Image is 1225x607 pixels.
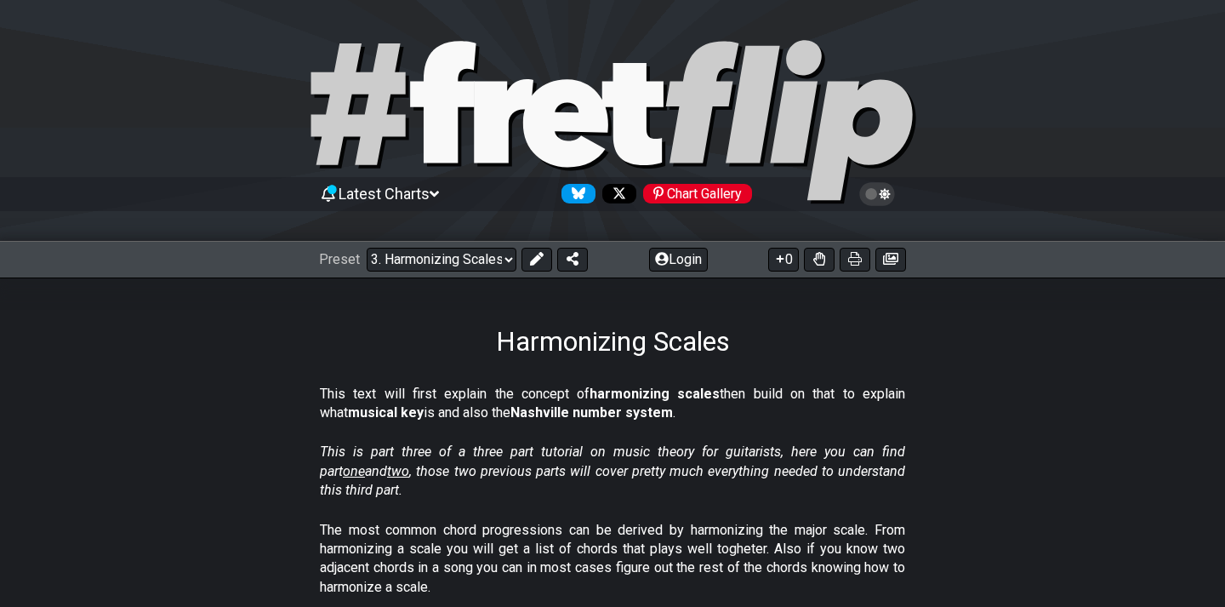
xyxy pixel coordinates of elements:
[496,325,730,358] h1: Harmonizing Scales
[636,184,752,203] a: #fretflip at Pinterest
[348,404,424,421] strong: musical key
[557,248,588,272] button: Share Preset
[343,463,365,479] span: one
[875,248,906,272] button: Create image
[367,248,516,272] select: Preset
[387,463,409,479] span: two
[320,444,905,498] em: This is part three of a three part tutorial on music theory for guitarists, here you can find par...
[339,185,430,203] span: Latest Charts
[643,184,752,203] div: Chart Gallery
[804,248,835,272] button: Toggle Dexterity for all fretkits
[521,248,552,272] button: Edit Preset
[555,184,595,203] a: Follow #fretflip at Bluesky
[319,251,360,267] span: Preset
[590,386,720,402] strong: harmonizing scales
[510,404,673,421] strong: Nashville number system
[868,186,887,202] span: Toggle light / dark theme
[595,184,636,203] a: Follow #fretflip at X
[649,248,708,272] button: Login
[768,248,799,272] button: 0
[840,248,870,272] button: Print
[320,521,905,598] p: The most common chord progressions can be derived by harmonizing the major scale. From harmonizin...
[320,385,905,423] p: This text will first explain the concept of then build on that to explain what is and also the .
